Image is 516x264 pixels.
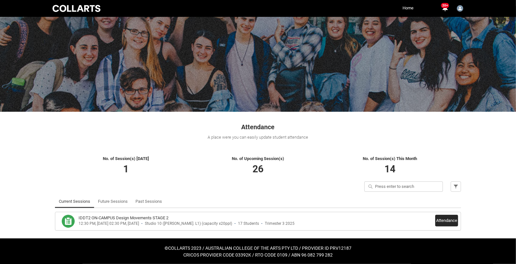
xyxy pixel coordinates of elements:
a: Past Sessions [135,195,162,208]
li: Current Sessions [55,195,94,208]
input: Press enter to search [364,181,443,192]
a: Current Sessions [59,195,90,208]
div: A place were you can easily update student attendance [55,134,461,141]
a: Home [401,3,415,13]
div: 17 Students [238,221,259,226]
div: 12:30 PM, [DATE] 02:30 PM, [DATE] [79,221,139,226]
div: Trimester 3 2025 [265,221,295,226]
span: 1 [124,163,129,175]
h3: IDDT2 ON-CAMPUS Design Movements STAGE 2 [79,215,168,221]
button: User Profile Jennifer.Woods [455,3,465,13]
div: Studio 10 ([PERSON_NAME]. L1) (capacity x20ppl) [145,221,232,226]
img: Jennifer.Woods [457,5,463,12]
span: No. of Session(s) [DATE] [103,156,149,161]
span: No. of Upcoming Session(s) [232,156,284,161]
button: Filter [451,181,461,192]
span: Attendance [242,123,275,131]
span: 20+ [441,3,449,8]
li: Past Sessions [132,195,166,208]
button: Attendance [435,215,458,226]
button: 20+ [441,5,449,12]
span: 26 [253,163,263,175]
li: Future Sessions [94,195,132,208]
span: No. of Session(s) This Month [363,156,417,161]
span: 14 [384,163,395,175]
a: Future Sessions [98,195,128,208]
